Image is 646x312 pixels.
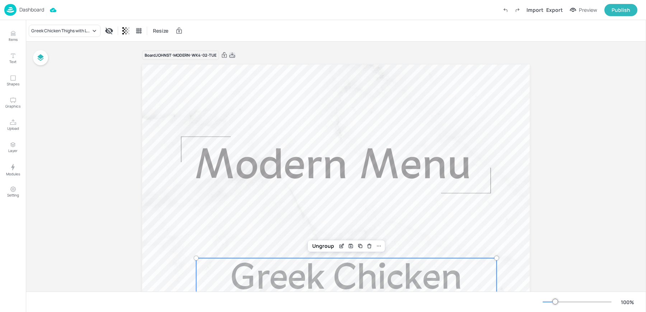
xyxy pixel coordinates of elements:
div: Greek Chicken Thighs with Lemon & Olives [31,28,91,34]
p: Dashboard [19,7,44,12]
div: Duplicate [356,241,365,251]
div: Export [546,6,563,14]
button: Preview [566,5,601,15]
div: 100 % [619,298,636,306]
div: Preview [579,6,597,14]
div: Save Layout [346,241,356,251]
div: Display condition [103,25,115,37]
div: Ungroup [309,241,337,251]
button: Publish [604,4,637,16]
img: logo-86c26b7e.jpg [4,4,17,16]
div: Import [526,6,543,14]
label: Redo (Ctrl + Y) [511,4,524,16]
label: Undo (Ctrl + Z) [499,4,511,16]
div: Board JOHNST-MODERN-WK4-02-TUE [142,51,219,60]
div: Delete [365,241,374,251]
span: Resize [151,27,170,34]
div: Publish [612,6,630,14]
div: Edit Item [337,241,346,251]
